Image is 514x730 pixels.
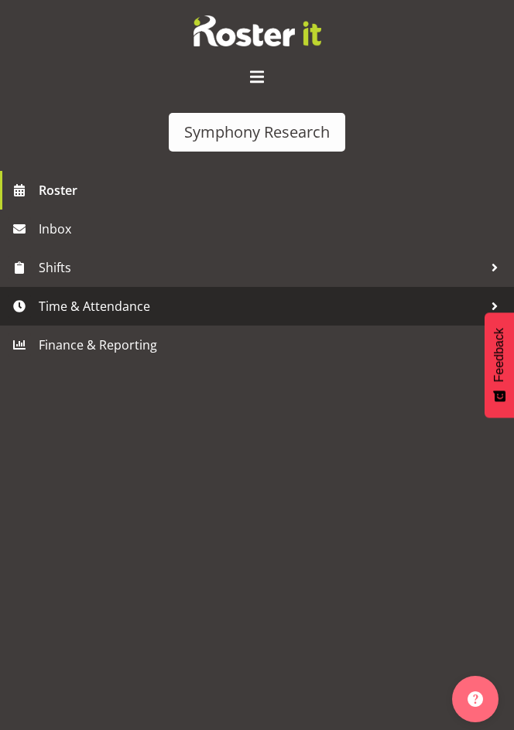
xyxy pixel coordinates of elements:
[39,256,483,279] span: Shifts
[39,295,483,318] span: Time & Attendance
[39,333,483,356] span: Finance & Reporting
[468,691,483,707] img: help-xxl-2.png
[39,217,506,240] span: Inbox
[194,15,321,46] img: Rosterit website logo
[184,121,330,144] div: Symphony Research
[485,312,514,418] button: Feedback - Show survey
[39,179,506,202] span: Roster
[492,328,506,382] span: Feedback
